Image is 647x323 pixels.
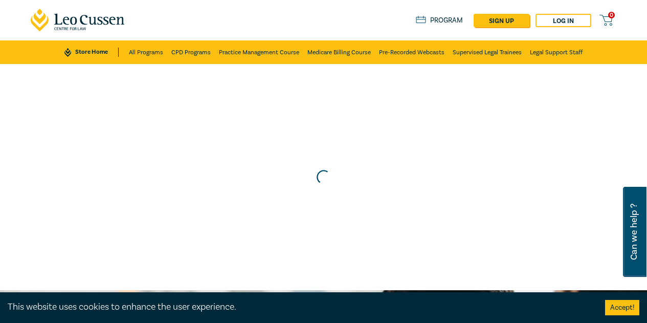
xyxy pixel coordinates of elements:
[530,40,583,64] a: Legal Support Staff
[379,40,444,64] a: Pre-Recorded Webcasts
[129,40,163,64] a: All Programs
[608,12,615,18] span: 0
[453,40,522,64] a: Supervised Legal Trainees
[605,300,639,315] button: Accept cookies
[219,40,299,64] a: Practice Management Course
[536,14,591,27] a: Log in
[629,193,639,271] span: Can we help ?
[416,16,463,25] a: Program
[307,40,371,64] a: Medicare Billing Course
[8,300,590,314] div: This website uses cookies to enhance the user experience.
[64,48,118,57] a: Store Home
[474,14,529,27] a: sign up
[171,40,211,64] a: CPD Programs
